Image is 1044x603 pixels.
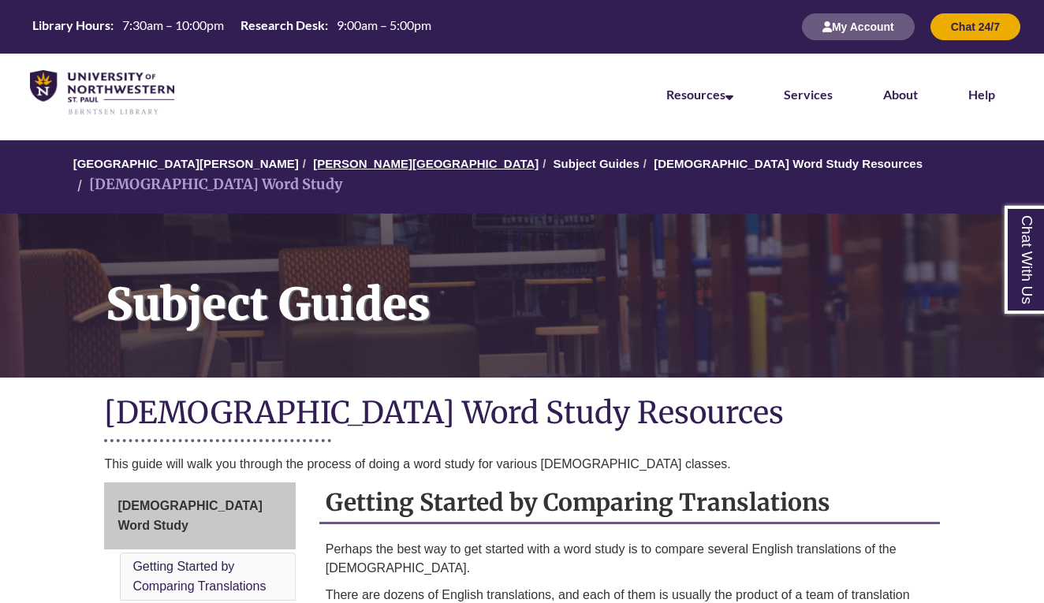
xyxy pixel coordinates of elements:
[117,499,262,533] span: [DEMOGRAPHIC_DATA] Word Study
[26,17,116,34] th: Library Hours:
[132,560,266,594] a: Getting Started by Comparing Translations
[313,157,539,170] a: [PERSON_NAME][GEOGRAPHIC_DATA]
[784,87,833,102] a: Services
[73,173,343,196] li: [DEMOGRAPHIC_DATA] Word Study
[88,214,1044,357] h1: Subject Guides
[319,482,940,524] h2: Getting Started by Comparing Translations
[30,70,174,116] img: UNWSP Library Logo
[930,20,1020,33] a: Chat 24/7
[26,17,438,38] a: Hours Today
[234,17,330,34] th: Research Desk:
[654,157,923,170] a: [DEMOGRAPHIC_DATA] Word Study Resources
[104,393,939,435] h1: [DEMOGRAPHIC_DATA] Word Study Resources
[104,457,730,471] span: This guide will walk you through the process of doing a word study for various [DEMOGRAPHIC_DATA]...
[930,13,1020,40] button: Chat 24/7
[326,540,934,578] p: Perhaps the best way to get started with a word study is to compare several English translations ...
[802,13,915,40] button: My Account
[26,17,438,36] table: Hours Today
[554,157,639,170] a: Subject Guides
[122,17,224,32] span: 7:30am – 10:00pm
[883,87,918,102] a: About
[73,157,299,170] a: [GEOGRAPHIC_DATA][PERSON_NAME]
[802,20,915,33] a: My Account
[337,17,431,32] span: 9:00am – 5:00pm
[666,87,733,102] a: Resources
[968,87,995,102] a: Help
[104,482,295,549] a: [DEMOGRAPHIC_DATA] Word Study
